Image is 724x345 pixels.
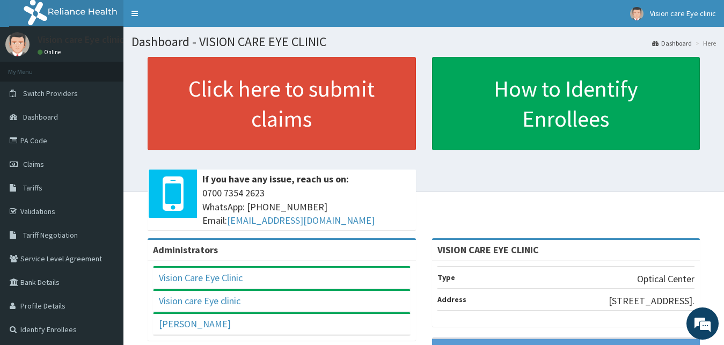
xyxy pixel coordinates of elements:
b: If you have any issue, reach us on: [202,173,349,185]
b: Address [437,295,466,304]
a: [PERSON_NAME] [159,318,231,330]
b: Type [437,273,455,282]
span: Claims [23,159,44,169]
p: [STREET_ADDRESS]. [609,294,694,308]
b: Administrators [153,244,218,256]
a: Click here to submit claims [148,57,416,150]
a: How to Identify Enrollees [432,57,700,150]
p: Vision care Eye clinic [38,35,124,45]
span: Tariff Negotiation [23,230,78,240]
img: User Image [5,32,30,56]
a: Vision Care Eye Clinic [159,271,243,284]
span: Vision care Eye clinic [650,9,716,18]
strong: VISION CARE EYE CLINIC [437,244,539,256]
a: Vision care Eye clinic [159,295,240,307]
span: Dashboard [23,112,58,122]
a: Dashboard [652,39,692,48]
span: Tariffs [23,183,42,193]
h1: Dashboard - VISION CARE EYE CLINIC [131,35,716,49]
p: Optical Center [637,272,694,286]
a: [EMAIL_ADDRESS][DOMAIN_NAME] [227,214,375,226]
img: User Image [630,7,643,20]
a: Online [38,48,63,56]
span: Switch Providers [23,89,78,98]
span: 0700 7354 2623 WhatsApp: [PHONE_NUMBER] Email: [202,186,411,227]
li: Here [693,39,716,48]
